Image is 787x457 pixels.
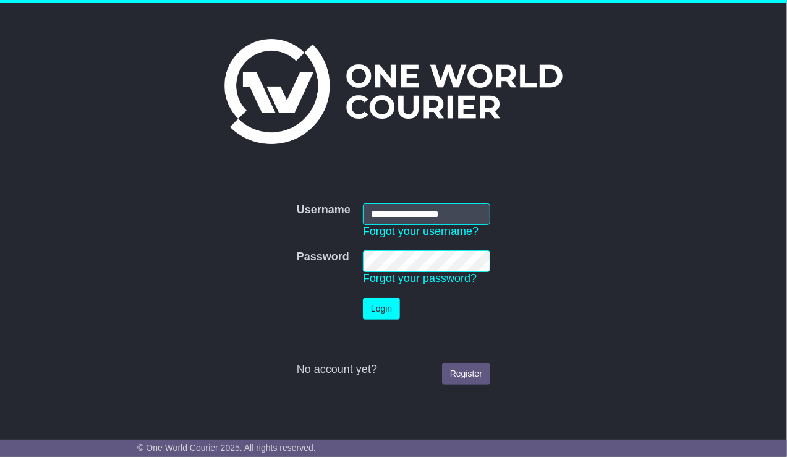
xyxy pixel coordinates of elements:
[363,272,477,284] a: Forgot your password?
[442,363,490,385] a: Register
[224,39,562,144] img: One World
[363,298,400,320] button: Login
[137,443,316,453] span: © One World Courier 2025. All rights reserved.
[297,363,490,377] div: No account yet?
[363,225,479,237] a: Forgot your username?
[297,250,349,264] label: Password
[297,203,351,217] label: Username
